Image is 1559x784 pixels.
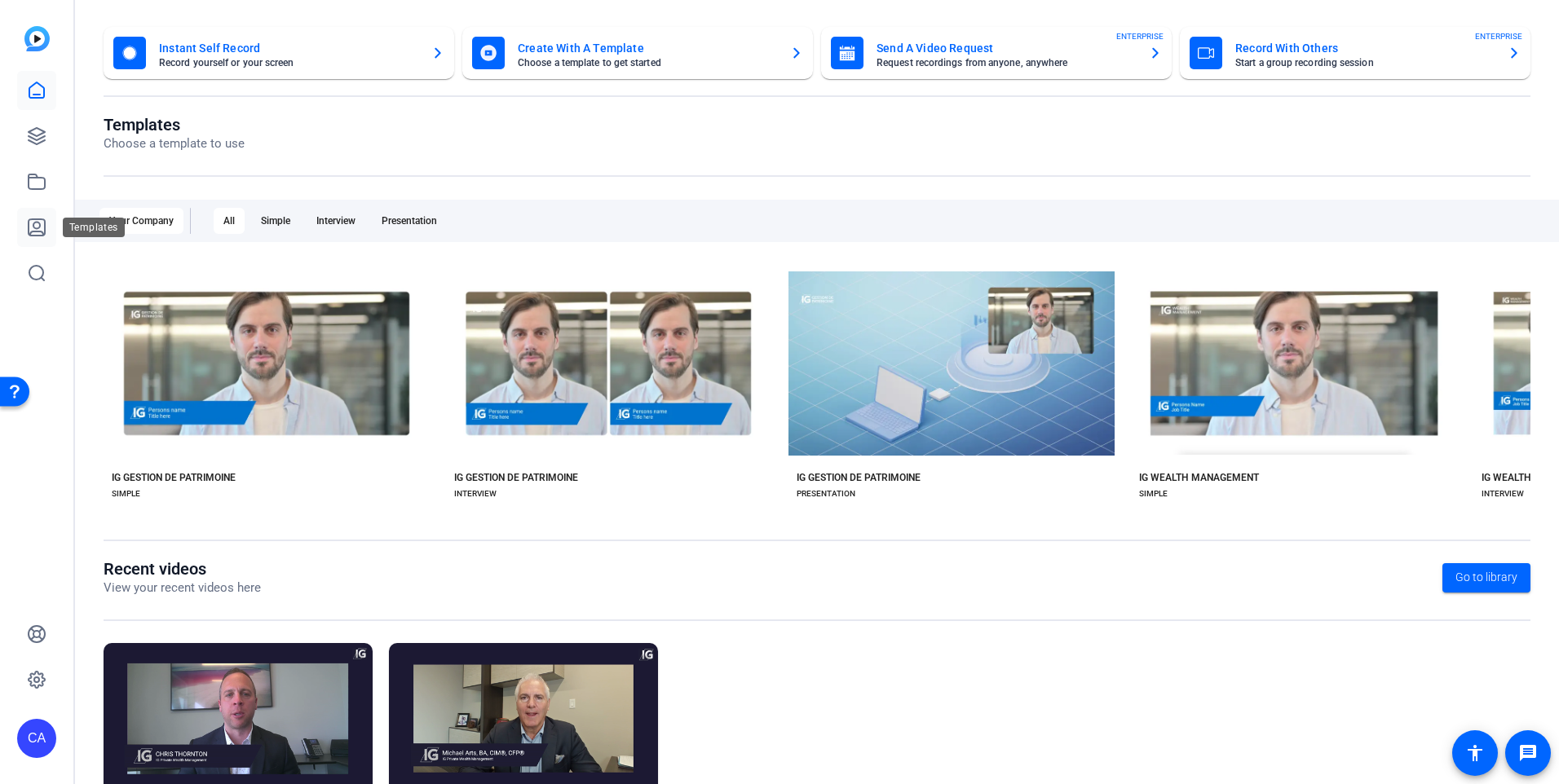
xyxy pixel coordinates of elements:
button: Record With OthersStart a group recording sessionENTERPRISE [1180,27,1530,79]
div: IG GESTION DE PATRIMOINE [112,471,236,484]
span: Go to library [1455,569,1517,586]
span: ENTERPRISE [1475,30,1522,42]
div: Simple [251,208,300,234]
div: Interview [307,208,365,234]
button: Create With A TemplateChoose a template to get started [462,27,813,79]
div: PRESENTATION [797,487,855,500]
p: Choose a template to use [104,134,245,153]
div: IG WEALTH MANAGEMENT [1139,471,1259,484]
div: Presentation [372,208,447,234]
p: View your recent videos here [104,579,261,597]
button: Send A Video RequestRequest recordings from anyone, anywhereENTERPRISE [821,27,1172,79]
a: Go to library [1442,563,1530,592]
mat-card-subtitle: Choose a template to get started [518,58,777,68]
div: Templates [63,218,125,237]
mat-icon: accessibility [1465,743,1485,763]
mat-card-subtitle: Request recordings from anyone, anywhere [877,58,1136,68]
h1: Recent videos [104,559,261,579]
div: Your Company [99,208,183,234]
div: All [214,208,245,234]
mat-card-subtitle: Record yourself or your screen [159,58,418,68]
mat-card-title: Record With Others [1235,38,1495,58]
mat-card-title: Instant Self Record [159,38,418,58]
div: IG GESTION DE PATRIMOINE [797,471,921,484]
img: blue-gradient.svg [24,26,50,51]
div: INTERVIEW [1482,487,1524,500]
mat-card-title: Create With A Template [518,38,777,58]
div: INTERVIEW [454,487,497,500]
button: Instant Self RecordRecord yourself or your screen [104,27,454,79]
div: CA [17,719,56,758]
mat-card-subtitle: Start a group recording session [1235,58,1495,68]
mat-icon: message [1518,743,1538,763]
h1: Templates [104,115,245,134]
div: SIMPLE [112,487,140,500]
mat-card-title: Send A Video Request [877,38,1136,58]
span: ENTERPRISE [1116,30,1164,42]
div: IG GESTION DE PATRIMOINE [454,471,578,484]
div: SIMPLE [1139,487,1168,500]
